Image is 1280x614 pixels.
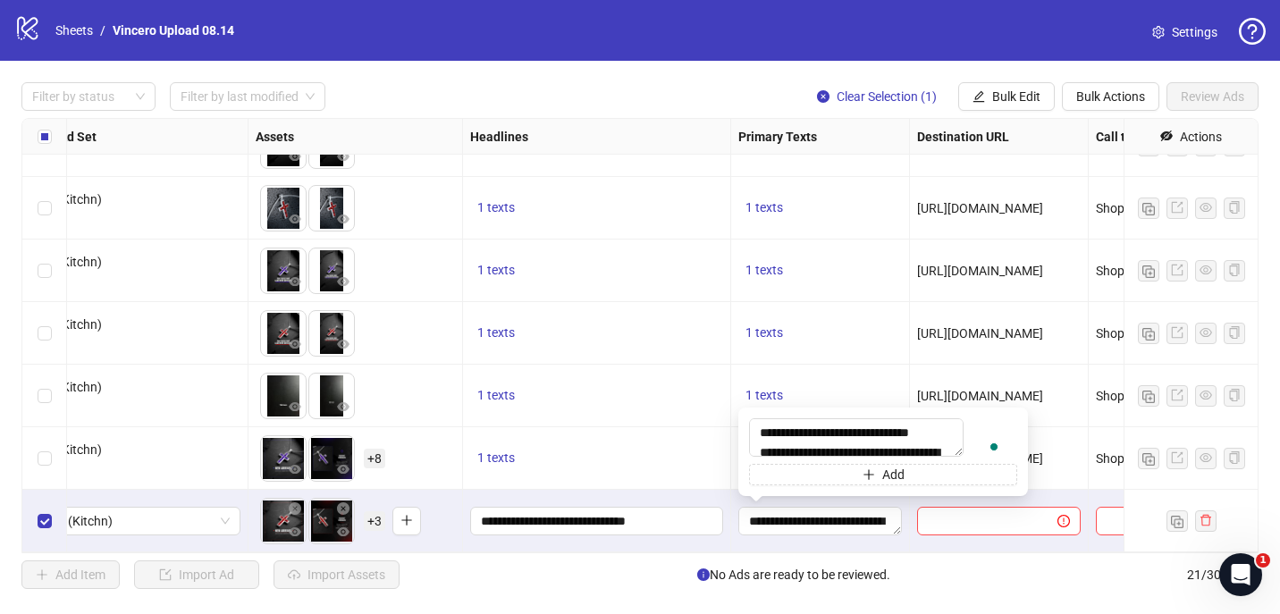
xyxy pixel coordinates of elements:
[1180,127,1222,147] div: Actions
[333,334,354,356] button: Preview
[337,502,349,515] span: close-circle
[289,400,301,413] span: eye
[726,119,730,154] div: Resize Headlines column
[745,388,783,402] span: 1 texts
[1062,82,1159,111] button: Bulk Actions
[243,119,248,154] div: Resize Campaign & Ad Set column
[738,385,790,407] button: 1 texts
[1219,553,1262,596] iframe: Intercom live chat
[470,198,522,219] button: 1 texts
[917,201,1043,215] span: [URL][DOMAIN_NAME]
[917,389,1043,403] span: [URL][DOMAIN_NAME]
[337,213,349,225] span: eye
[1171,264,1183,276] span: export
[333,209,354,231] button: Preview
[289,502,301,515] span: close-circle
[284,209,306,231] button: Preview
[738,507,902,535] div: Edit values
[261,499,306,543] img: Asset 1
[863,468,875,481] span: plus
[470,448,522,469] button: 1 texts
[738,127,817,147] strong: Primary Texts
[309,374,354,418] img: Asset 2
[309,499,354,543] img: Asset 2
[22,240,67,302] div: Select row 17
[261,248,306,293] img: Asset 1
[1096,201,1151,215] span: Shop now
[992,89,1040,104] span: Bulk Edit
[261,311,306,356] img: Asset 1
[697,565,890,585] span: No Ads are ready to be reviewed.
[1171,389,1183,401] span: export
[333,522,354,543] button: Preview
[337,526,349,538] span: eye
[1200,326,1212,339] span: eye
[1096,389,1151,403] span: Shop now
[1239,18,1266,45] span: question-circle
[1138,323,1159,344] button: Duplicate
[697,568,710,581] span: info-circle
[470,323,522,344] button: 1 texts
[284,499,306,520] button: Delete
[1096,264,1151,278] span: Shop now
[100,21,105,40] li: /
[745,200,783,214] span: 1 texts
[52,21,97,40] a: Sheets
[333,459,354,481] button: Preview
[1083,119,1088,154] div: Resize Destination URL column
[458,119,462,154] div: Resize Assets column
[1096,127,1172,147] strong: Call to Action
[1256,553,1270,568] span: 1
[261,436,306,481] img: Asset 1
[1076,89,1145,104] span: Bulk Actions
[134,560,259,589] button: Import Ad
[1200,264,1212,276] span: eye
[309,311,354,356] img: Asset 2
[289,463,301,475] span: eye
[22,177,67,240] div: Select row 16
[333,397,354,418] button: Preview
[477,325,515,340] span: 1 texts
[22,427,67,490] div: Select row 20
[973,90,985,103] span: edit
[274,560,400,589] button: Import Assets
[738,323,790,344] button: 1 texts
[1172,22,1217,42] span: Settings
[284,522,306,543] button: Preview
[21,560,120,589] button: Add Item
[22,365,67,427] div: Select row 19
[289,150,301,163] span: eye
[289,275,301,288] span: eye
[1160,130,1173,142] span: eye-invisible
[289,213,301,225] span: eye
[256,127,294,147] strong: Assets
[1171,451,1183,464] span: export
[289,338,301,350] span: eye
[917,326,1043,341] span: [URL][DOMAIN_NAME]
[738,260,790,282] button: 1 texts
[284,272,306,293] button: Preview
[309,436,354,481] img: Asset 2
[337,463,349,475] span: eye
[284,147,306,168] button: Preview
[109,21,238,40] a: Vincero Upload 08.14
[309,186,354,231] img: Asset 2
[1138,198,1159,219] button: Duplicate
[745,325,783,340] span: 1 texts
[284,459,306,481] button: Preview
[837,89,937,104] span: Clear Selection (1)
[284,397,306,418] button: Preview
[22,490,67,552] div: Select row 21
[1138,385,1159,407] button: Duplicate
[738,198,790,219] button: 1 texts
[1166,510,1188,532] button: Duplicate
[1200,451,1212,464] span: eye
[1138,448,1159,469] button: Duplicate
[284,334,306,356] button: Preview
[337,150,349,163] span: eye
[333,272,354,293] button: Preview
[817,90,829,103] span: close-circle
[400,514,413,526] span: plus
